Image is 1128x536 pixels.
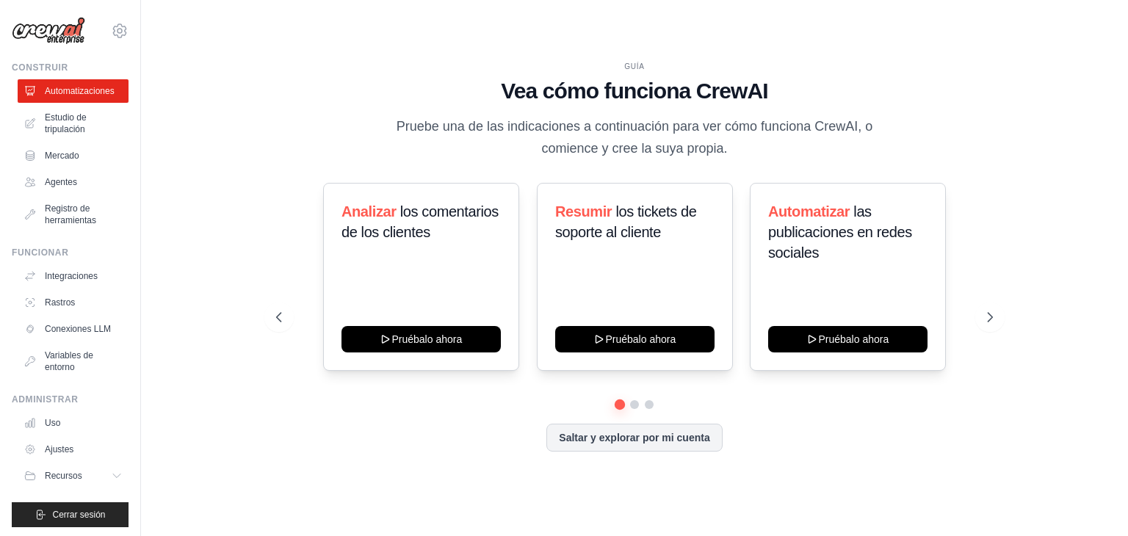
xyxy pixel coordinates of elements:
font: Recursos [45,471,82,481]
button: Pruébalo ahora [555,326,715,352]
font: Mercado [45,151,79,161]
button: Cerrar sesión [12,502,129,527]
font: los comentarios de los clientes [341,203,499,240]
font: Registro de herramientas [45,203,96,225]
font: Uso [45,418,60,428]
a: Estudio de tripulación [18,106,129,141]
font: Pruébalo ahora [819,333,889,345]
a: Automatizaciones [18,79,129,103]
button: Pruébalo ahora [341,326,501,352]
font: Funcionar [12,247,68,258]
button: Pruébalo ahora [768,326,928,352]
font: Resumir [555,203,612,220]
button: Recursos [18,464,129,488]
font: Rastros [45,297,75,308]
a: Agentes [18,170,129,194]
font: Estudio de tripulación [45,112,87,134]
font: Cerrar sesión [52,510,105,520]
font: Pruébalo ahora [605,333,676,345]
font: Conexiones LLM [45,324,111,334]
a: Registro de herramientas [18,197,129,232]
font: Pruebe una de las indicaciones a continuación para ver cómo funciona CrewAI, o comience y cree la... [397,119,872,155]
font: Agentes [45,177,77,187]
font: Variables de entorno [45,350,93,372]
font: Construir [12,62,68,73]
font: Administrar [12,394,79,405]
font: las publicaciones en redes sociales [768,203,912,261]
font: Saltar y explorar por mi cuenta [559,432,709,443]
a: Integraciones [18,264,129,288]
font: Automatizaciones [45,86,115,96]
font: Pruébalo ahora [391,333,462,345]
a: Rastros [18,291,129,314]
button: Saltar y explorar por mi cuenta [546,424,722,452]
font: Integraciones [45,271,98,281]
font: GUÍA [624,62,645,70]
font: los tickets de soporte al cliente [555,203,696,240]
font: Automatizar [768,203,850,220]
font: Ajustes [45,444,73,454]
a: Mercado [18,144,129,167]
a: Uso [18,411,129,435]
font: Analizar [341,203,397,220]
font: Vea cómo funciona CrewAI [501,79,768,103]
a: Conexiones LLM [18,317,129,341]
a: Variables de entorno [18,344,129,379]
img: Logo [12,17,85,45]
a: Ajustes [18,438,129,461]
